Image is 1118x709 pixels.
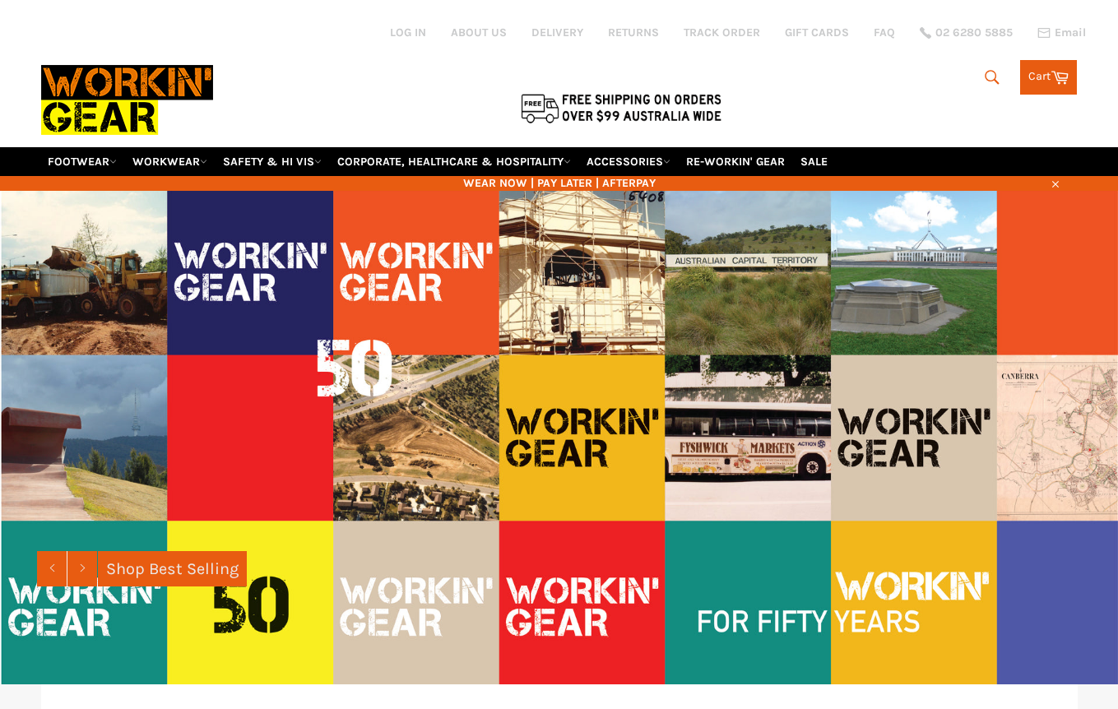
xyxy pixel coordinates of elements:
a: SALE [794,147,834,176]
a: SAFETY & HI VIS [216,147,328,176]
a: DELIVERY [531,25,583,40]
a: Email [1037,26,1086,39]
a: ACCESSORIES [580,147,677,176]
a: FAQ [874,25,895,40]
a: ABOUT US [451,25,507,40]
a: RE-WORKIN' GEAR [680,147,791,176]
a: FOOTWEAR [41,147,123,176]
a: Shop Best Selling [98,551,247,586]
a: RETURNS [608,25,659,40]
a: WORKWEAR [126,147,214,176]
a: CORPORATE, HEALTHCARE & HOSPITALITY [331,147,578,176]
a: 02 6280 5885 [920,27,1013,39]
span: 02 6280 5885 [935,27,1013,39]
a: TRACK ORDER [684,25,760,40]
a: GIFT CARDS [785,25,849,40]
span: Email [1055,27,1086,39]
span: WEAR NOW | PAY LATER | AFTERPAY [41,175,1078,191]
a: Log in [390,25,426,39]
img: Flat $9.95 shipping Australia wide [518,90,724,125]
img: Workin Gear leaders in Workwear, Safety Boots, PPE, Uniforms. Australia's No.1 in Workwear [41,53,213,146]
a: Cart [1020,60,1077,95]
